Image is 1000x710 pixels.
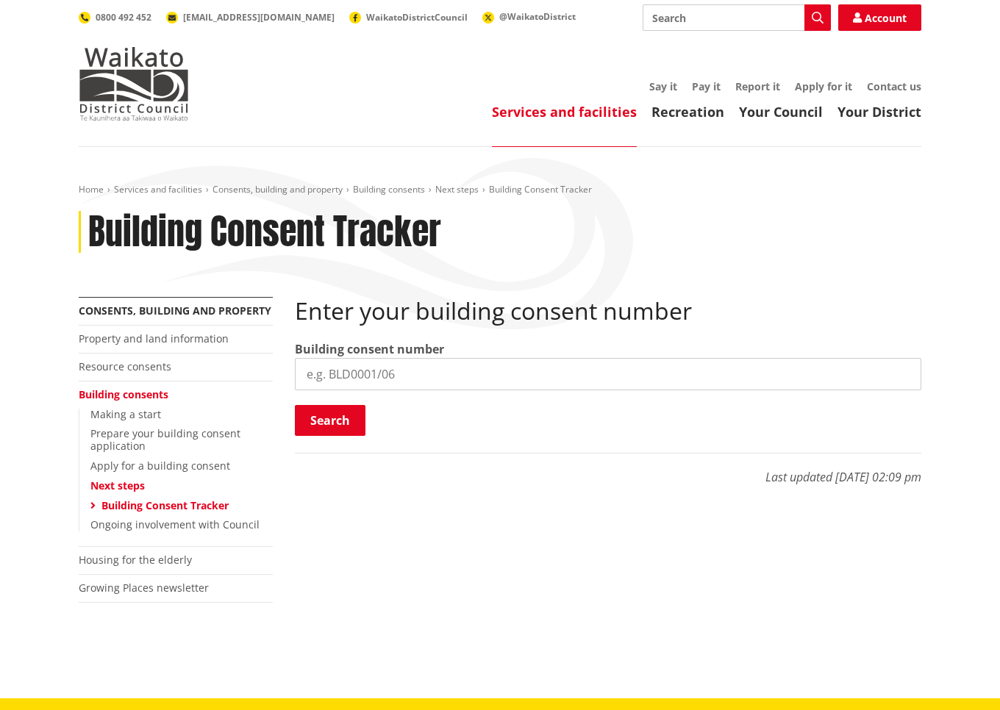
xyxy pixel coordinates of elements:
h2: Enter your building consent number [295,297,921,325]
span: @WaikatoDistrict [499,10,576,23]
a: Contact us [867,79,921,93]
a: Building consents [353,183,425,196]
a: Resource consents [79,359,171,373]
input: e.g. BLD0001/06 [295,358,921,390]
label: Building consent number [295,340,444,358]
a: Growing Places newsletter [79,581,209,595]
span: Building Consent Tracker [489,183,592,196]
a: WaikatoDistrictCouncil [349,11,468,24]
a: Pay it [692,79,721,93]
a: Services and facilities [492,103,637,121]
span: 0800 492 452 [96,11,151,24]
a: Home [79,183,104,196]
img: Waikato District Council - Te Kaunihera aa Takiwaa o Waikato [79,47,189,121]
a: [EMAIL_ADDRESS][DOMAIN_NAME] [166,11,335,24]
a: Property and land information [79,331,229,345]
a: Prepare your building consent application [90,426,240,453]
a: Services and facilities [114,183,202,196]
a: Your Council [739,103,823,121]
a: Consents, building and property [213,183,343,196]
a: Apply for it [795,79,852,93]
a: Apply for a building consent [90,459,230,473]
a: Ongoing involvement with Council [90,517,260,531]
a: Next steps [90,478,145,492]
a: Making a start [90,407,161,421]
a: 0800 492 452 [79,11,151,24]
span: WaikatoDistrictCouncil [366,11,468,24]
span: [EMAIL_ADDRESS][DOMAIN_NAME] [183,11,335,24]
a: Building Consent Tracker [101,498,229,512]
button: Search [295,405,365,436]
a: Your District [838,103,921,121]
a: Recreation [651,103,724,121]
a: Say it [649,79,677,93]
a: @WaikatoDistrict [482,10,576,23]
a: Report it [735,79,780,93]
h1: Building Consent Tracker [88,211,441,254]
a: Building consents [79,387,168,401]
p: Last updated [DATE] 02:09 pm [295,453,921,486]
nav: breadcrumb [79,184,921,196]
input: Search input [643,4,831,31]
a: Housing for the elderly [79,553,192,567]
a: Consents, building and property [79,304,271,318]
a: Account [838,4,921,31]
a: Next steps [435,183,479,196]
